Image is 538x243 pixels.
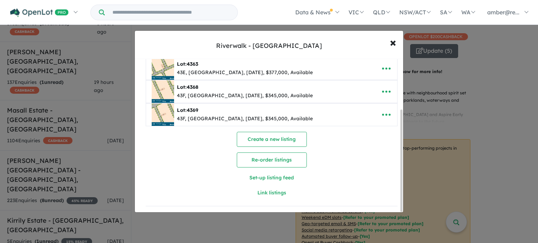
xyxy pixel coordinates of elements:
[106,5,236,20] input: Try estate name, suburb, builder or developer
[187,84,198,90] span: 4368
[177,107,198,113] b: Lot:
[152,80,174,103] img: Riverwalk%20-%20Werribee%20-%20Lot%204368___1P1807_objects_m_1751295060.jpg
[177,115,313,123] div: 43F, [GEOGRAPHIC_DATA], [DATE], $345,000, Available
[187,107,198,113] span: 4369
[209,185,335,200] button: Link listings
[390,35,396,50] span: ×
[177,92,313,100] div: 43F, [GEOGRAPHIC_DATA], [DATE], $345,000, Available
[237,152,307,167] button: Re-order listings
[177,84,198,90] b: Lot:
[187,61,198,67] span: 4363
[177,69,313,77] div: 43E, [GEOGRAPHIC_DATA], [DATE], $377,000, Available
[209,170,335,185] button: Set-up listing feed
[216,41,322,50] div: Riverwalk - [GEOGRAPHIC_DATA]
[152,57,174,80] img: Riverwalk%20-%20Werribee%20-%20Lot%204363___1P1802_objects_m_1747654440.jpg
[487,9,519,16] span: amber@re...
[237,132,307,147] button: Create a new listing
[152,103,174,126] img: Riverwalk%20-%20Werribee%20-%20Lot%204369___1P1808_objects_m_1751295120.jpg
[177,61,198,67] b: Lot:
[10,8,69,17] img: Openlot PRO Logo White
